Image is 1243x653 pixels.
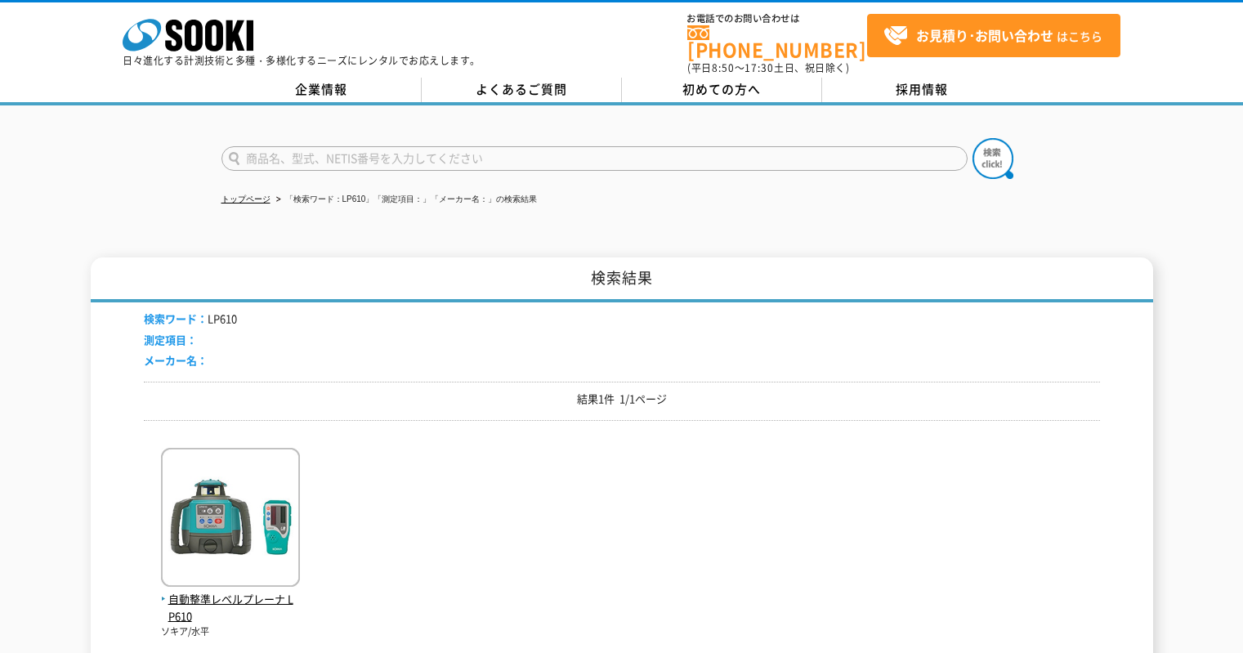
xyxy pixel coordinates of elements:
p: ソキア/水平 [161,625,300,639]
span: (平日 ～ 土日、祝日除く) [687,60,849,75]
a: 自動整準レベルプレーナ LP610 [161,574,300,624]
a: よくあるご質問 [422,78,622,102]
span: 17:30 [744,60,774,75]
p: 日々進化する計測技術と多種・多様化するニーズにレンタルでお応えします。 [123,56,481,65]
img: LP610 [161,448,300,591]
li: 「検索ワード：LP610」「測定項目：」「メーカー名：」の検索結果 [273,191,538,208]
span: 検索ワード： [144,311,208,326]
span: 8:50 [712,60,735,75]
span: お電話でのお問い合わせは [687,14,867,24]
span: 自動整準レベルプレーナ LP610 [161,591,300,625]
span: 初めての方へ [682,80,761,98]
a: [PHONE_NUMBER] [687,25,867,59]
input: 商品名、型式、NETIS番号を入力してください [221,146,968,171]
span: メーカー名： [144,352,208,368]
a: 採用情報 [822,78,1022,102]
a: 企業情報 [221,78,422,102]
p: 結果1件 1/1ページ [144,391,1100,408]
li: LP610 [144,311,237,328]
strong: お見積り･お問い合わせ [916,25,1053,45]
a: 初めての方へ [622,78,822,102]
span: はこちら [883,24,1102,48]
h1: 検索結果 [91,257,1153,302]
span: 測定項目： [144,332,197,347]
img: btn_search.png [972,138,1013,179]
a: お見積り･お問い合わせはこちら [867,14,1120,57]
a: トップページ [221,195,271,204]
